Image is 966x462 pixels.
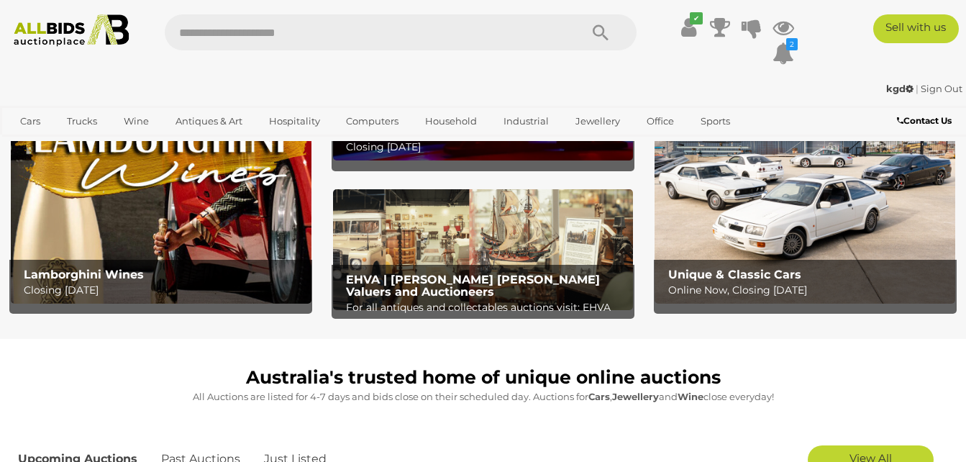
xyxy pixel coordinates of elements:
[668,281,949,299] p: Online Now, Closing [DATE]
[18,368,948,388] h1: Australia's trusted home of unique online auctions
[494,109,558,133] a: Industrial
[655,40,955,304] a: Unique & Classic Cars Unique & Classic Cars Online Now, Closing [DATE]
[786,38,798,50] i: 2
[668,268,801,281] b: Unique & Classic Cars
[655,40,955,304] img: Unique & Classic Cars
[58,109,106,133] a: Trucks
[690,12,703,24] i: ✔
[11,133,132,157] a: [GEOGRAPHIC_DATA]
[333,189,634,309] img: EHVA | Evans Hastings Valuers and Auctioneers
[166,109,252,133] a: Antiques & Art
[333,40,634,160] a: Police Recovered Goods Police Recovered Goods Closing [DATE]
[114,109,158,133] a: Wine
[346,138,627,156] p: Closing [DATE]
[566,109,629,133] a: Jewellery
[260,109,329,133] a: Hospitality
[678,391,703,402] strong: Wine
[11,40,311,304] img: Lamborghini Wines
[921,83,962,94] a: Sign Out
[7,14,136,47] img: Allbids.com.au
[637,109,683,133] a: Office
[346,273,600,299] b: EHVA | [PERSON_NAME] [PERSON_NAME] Valuers and Auctioneers
[588,391,610,402] strong: Cars
[333,189,634,309] a: EHVA | Evans Hastings Valuers and Auctioneers EHVA | [PERSON_NAME] [PERSON_NAME] Valuers and Auct...
[916,83,919,94] span: |
[416,109,486,133] a: Household
[24,281,305,299] p: Closing [DATE]
[346,299,627,317] p: For all antiques and collectables auctions visit: EHVA
[691,109,739,133] a: Sports
[678,14,699,40] a: ✔
[18,389,948,405] p: All Auctions are listed for 4-7 days and bids close on their scheduled day. Auctions for , and cl...
[897,113,955,129] a: Contact Us
[873,14,959,43] a: Sell with us
[24,268,144,281] b: Lamborghini Wines
[337,109,408,133] a: Computers
[11,40,311,304] a: Lamborghini Wines Lamborghini Wines Closing [DATE]
[11,109,50,133] a: Cars
[886,83,913,94] strong: kgd
[773,40,794,66] a: 2
[565,14,637,50] button: Search
[886,83,916,94] a: kgd
[897,115,952,126] b: Contact Us
[612,391,659,402] strong: Jewellery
